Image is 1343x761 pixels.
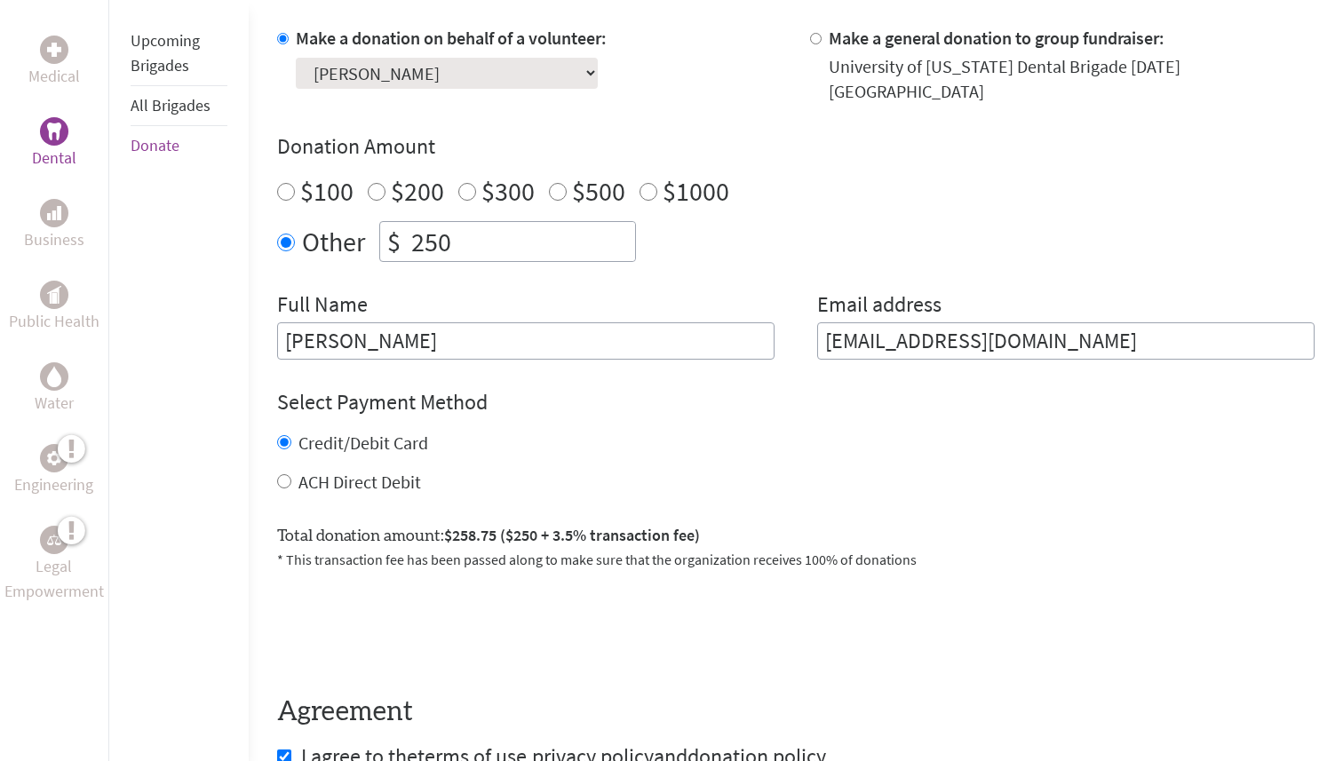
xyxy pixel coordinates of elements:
[40,526,68,554] div: Legal Empowerment
[277,132,1315,161] h4: Donation Amount
[28,36,80,89] a: MedicalMedical
[131,21,227,86] li: Upcoming Brigades
[277,322,775,360] input: Enter Full Name
[24,227,84,252] p: Business
[829,27,1164,49] label: Make a general donation to group fundraiser:
[444,525,700,545] span: $258.75 ($250 + 3.5% transaction fee)
[14,472,93,497] p: Engineering
[47,451,61,465] img: Engineering
[40,444,68,472] div: Engineering
[28,64,80,89] p: Medical
[829,54,1315,104] div: University of [US_STATE] Dental Brigade [DATE] [GEOGRAPHIC_DATA]
[298,471,421,493] label: ACH Direct Debit
[391,174,444,208] label: $200
[131,135,179,155] a: Donate
[277,290,368,322] label: Full Name
[40,117,68,146] div: Dental
[35,362,74,416] a: WaterWater
[4,526,105,604] a: Legal EmpowermentLegal Empowerment
[40,199,68,227] div: Business
[296,27,607,49] label: Make a donation on behalf of a volunteer:
[47,366,61,386] img: Water
[572,174,625,208] label: $500
[35,391,74,416] p: Water
[277,523,700,549] label: Total donation amount:
[277,549,1315,570] p: * This transaction fee has been passed along to make sure that the organization receives 100% of ...
[277,696,1315,728] h4: Agreement
[24,199,84,252] a: BusinessBusiness
[4,554,105,604] p: Legal Empowerment
[9,281,99,334] a: Public HealthPublic Health
[298,432,428,454] label: Credit/Debit Card
[47,123,61,139] img: Dental
[663,174,729,208] label: $1000
[131,126,227,165] li: Donate
[277,591,547,661] iframe: To enrich screen reader interactions, please activate Accessibility in Grammarly extension settings
[9,309,99,334] p: Public Health
[40,362,68,391] div: Water
[380,222,408,261] div: $
[817,290,942,322] label: Email address
[131,95,211,115] a: All Brigades
[408,222,635,261] input: Enter Amount
[40,281,68,309] div: Public Health
[47,43,61,57] img: Medical
[481,174,535,208] label: $300
[302,221,365,262] label: Other
[32,117,76,170] a: DentalDental
[817,322,1315,360] input: Your Email
[131,86,227,126] li: All Brigades
[47,535,61,545] img: Legal Empowerment
[32,146,76,170] p: Dental
[14,444,93,497] a: EngineeringEngineering
[40,36,68,64] div: Medical
[131,30,200,75] a: Upcoming Brigades
[47,206,61,220] img: Business
[47,286,61,304] img: Public Health
[277,388,1315,416] h4: Select Payment Method
[300,174,354,208] label: $100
